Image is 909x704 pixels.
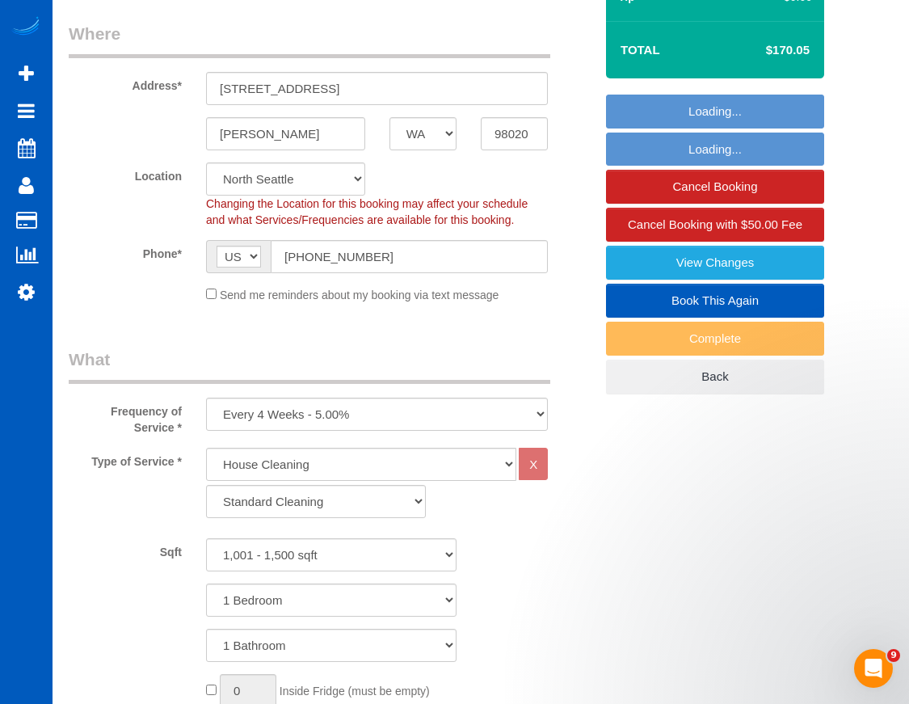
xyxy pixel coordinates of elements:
[280,685,430,698] span: Inside Fridge (must be empty)
[606,360,824,394] a: Back
[887,649,900,662] span: 9
[57,538,194,560] label: Sqft
[606,246,824,280] a: View Changes
[220,289,499,301] span: Send me reminders about my booking via text message
[718,44,810,57] h4: $170.05
[69,22,550,58] legend: Where
[206,197,528,226] span: Changing the Location for this booking may affect your schedule and what Services/Frequencies are...
[57,162,194,184] label: Location
[271,240,548,273] input: Phone*
[854,649,893,688] iframe: Intercom live chat
[628,217,802,231] span: Cancel Booking with $50.00 Fee
[606,208,824,242] a: Cancel Booking with $50.00 Fee
[606,284,824,318] a: Book This Again
[10,16,42,39] img: Automaid Logo
[206,117,365,150] input: City*
[69,348,550,384] legend: What
[621,43,660,57] strong: Total
[57,240,194,262] label: Phone*
[606,170,824,204] a: Cancel Booking
[481,117,548,150] input: Zip Code*
[57,398,194,436] label: Frequency of Service *
[57,448,194,470] label: Type of Service *
[57,72,194,94] label: Address*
